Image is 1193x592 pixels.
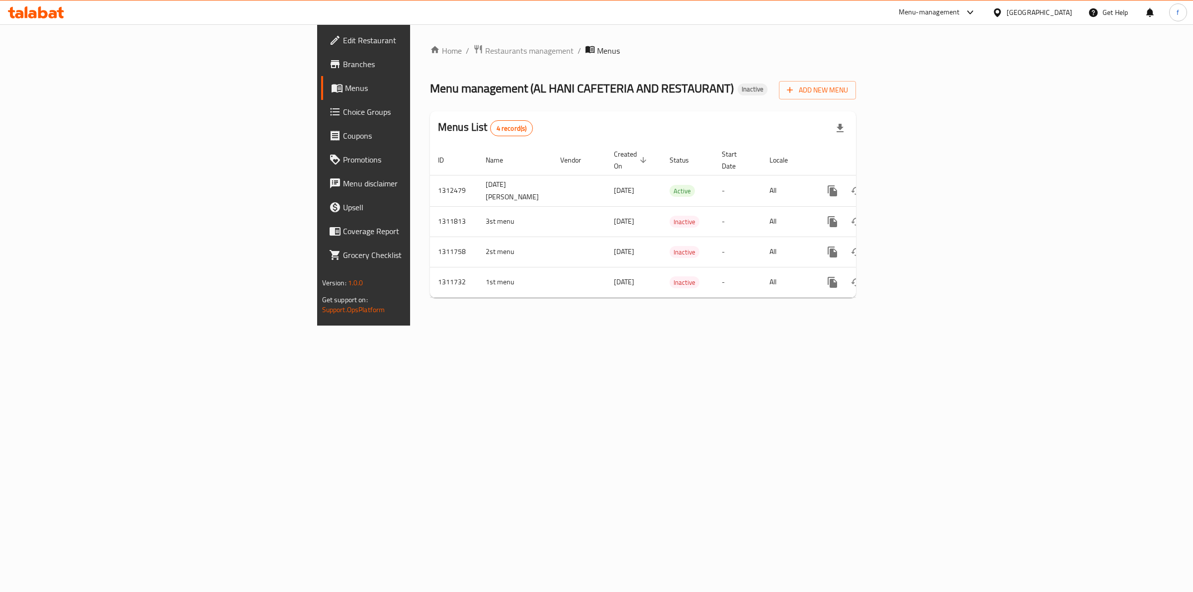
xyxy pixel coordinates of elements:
span: Add New Menu [787,84,848,96]
span: Status [670,154,702,166]
th: Actions [813,145,924,175]
div: Inactive [670,246,699,258]
span: Version: [322,276,346,289]
span: Inactive [670,277,699,288]
span: Menus [345,82,509,94]
span: ID [438,154,457,166]
span: Inactive [670,247,699,258]
div: Menu-management [899,6,960,18]
td: All [762,267,813,297]
span: 1.0.0 [348,276,363,289]
span: [DATE] [614,184,634,197]
span: Vendor [560,154,594,166]
button: Change Status [845,270,868,294]
a: Restaurants management [473,44,574,57]
span: Inactive [670,216,699,228]
span: Upsell [343,201,509,213]
div: Total records count [490,120,533,136]
div: Inactive [738,84,767,95]
span: Promotions [343,154,509,166]
span: Restaurants management [485,45,574,57]
button: Change Status [845,210,868,234]
a: Grocery Checklist [321,243,516,267]
span: 4 record(s) [491,124,533,133]
span: f [1177,7,1179,18]
span: Branches [343,58,509,70]
div: Export file [828,116,852,140]
button: more [821,179,845,203]
button: Add New Menu [779,81,856,99]
span: Menu management ( AL HANI CAFETERIA AND RESTAURANT ) [430,77,734,99]
table: enhanced table [430,145,924,298]
span: Active [670,185,695,197]
button: Change Status [845,240,868,264]
span: Name [486,154,516,166]
button: Change Status [845,179,868,203]
span: [DATE] [614,215,634,228]
td: All [762,175,813,206]
li: / [578,45,581,57]
a: Menu disclaimer [321,171,516,195]
a: Support.OpsPlatform [322,303,385,316]
span: Menu disclaimer [343,177,509,189]
h2: Menus List [438,120,533,136]
span: [DATE] [614,275,634,288]
span: Get support on: [322,293,368,306]
a: Coupons [321,124,516,148]
span: Edit Restaurant [343,34,509,46]
span: Start Date [722,148,750,172]
a: Menus [321,76,516,100]
td: All [762,237,813,267]
span: Grocery Checklist [343,249,509,261]
a: Upsell [321,195,516,219]
span: Coverage Report [343,225,509,237]
td: - [714,175,762,206]
div: [GEOGRAPHIC_DATA] [1007,7,1072,18]
span: Coupons [343,130,509,142]
a: Choice Groups [321,100,516,124]
span: Created On [614,148,650,172]
td: - [714,237,762,267]
a: Edit Restaurant [321,28,516,52]
a: Promotions [321,148,516,171]
a: Coverage Report [321,219,516,243]
span: Inactive [738,85,767,93]
button: more [821,240,845,264]
button: more [821,210,845,234]
span: [DATE] [614,245,634,258]
span: Locale [769,154,801,166]
a: Branches [321,52,516,76]
nav: breadcrumb [430,44,856,57]
button: more [821,270,845,294]
td: - [714,267,762,297]
td: All [762,206,813,237]
span: Menus [597,45,620,57]
span: Choice Groups [343,106,509,118]
td: - [714,206,762,237]
div: Inactive [670,276,699,288]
